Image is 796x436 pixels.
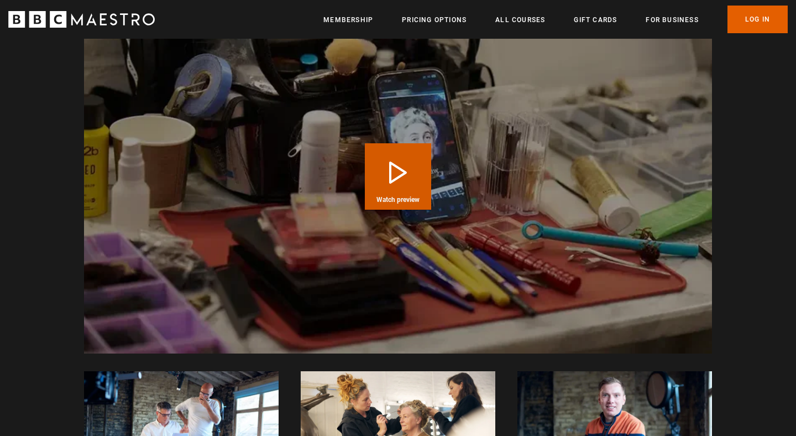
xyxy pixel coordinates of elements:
a: Gift Cards [574,14,617,25]
svg: BBC Maestro [8,11,155,28]
a: For business [646,14,698,25]
button: Play Course overview for Writing with Agatha Christie [365,143,431,210]
a: Log In [727,6,788,33]
span: Watch preview [376,196,420,203]
nav: Primary [323,6,788,33]
a: All Courses [495,14,545,25]
a: Pricing Options [402,14,467,25]
a: Membership [323,14,373,25]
